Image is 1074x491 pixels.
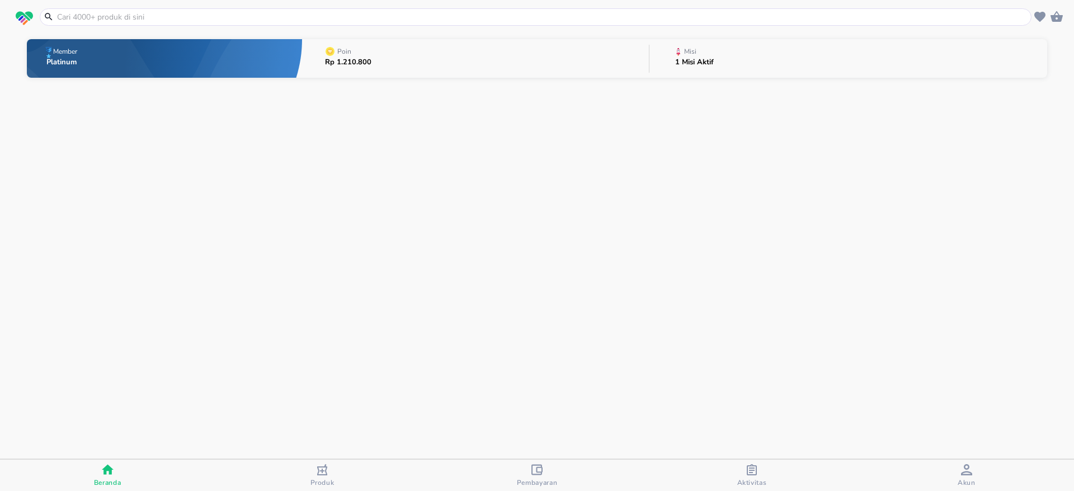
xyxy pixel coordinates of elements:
span: Produk [310,478,335,487]
button: Aktivitas [644,460,859,491]
button: Akun [859,460,1074,491]
p: Member [53,48,77,55]
p: Poin [337,48,351,55]
button: Pembayaran [430,460,644,491]
img: logo_swiperx_s.bd005f3b.svg [16,11,33,26]
input: Cari 4000+ produk di sini [56,11,1029,23]
p: Platinum [46,59,79,66]
button: Produk [215,460,430,491]
button: PoinRp 1.210.800 [302,36,649,81]
span: Akun [958,478,976,487]
span: Aktivitas [737,478,767,487]
p: Misi [684,48,696,55]
p: Rp 1.210.800 [325,59,371,66]
p: 1 Misi Aktif [675,59,714,66]
span: Pembayaran [517,478,558,487]
button: Misi1 Misi Aktif [649,36,1047,81]
button: MemberPlatinum [27,36,302,81]
span: Beranda [94,478,121,487]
